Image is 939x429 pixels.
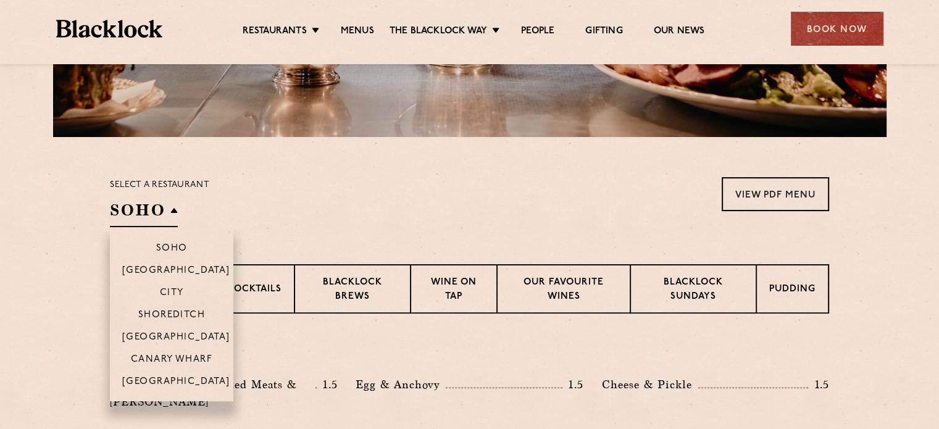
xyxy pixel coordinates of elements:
[791,12,883,46] div: Book Now
[131,354,212,367] p: Canary Wharf
[56,20,163,38] img: BL_Textured_Logo-footer-cropped.svg
[160,288,184,300] p: City
[808,377,829,393] p: 1.5
[585,25,622,39] a: Gifting
[390,25,487,39] a: The Blacklock Way
[424,276,484,305] p: Wine on Tap
[156,243,188,256] p: Soho
[110,177,209,193] p: Select a restaurant
[307,276,398,305] p: Blacklock Brews
[122,332,230,344] p: [GEOGRAPHIC_DATA]
[110,199,178,227] h2: SOHO
[122,265,230,278] p: [GEOGRAPHIC_DATA]
[317,377,338,393] p: 1.5
[138,310,206,322] p: Shoreditch
[643,276,743,305] p: Blacklock Sundays
[521,25,554,39] a: People
[769,283,816,298] p: Pudding
[341,25,374,39] a: Menus
[227,283,282,298] p: Cocktails
[510,276,617,305] p: Our favourite wines
[562,377,583,393] p: 1.5
[602,376,698,393] p: Cheese & Pickle
[243,25,307,39] a: Restaurants
[110,344,829,360] h3: Pre Chop Bites
[122,377,230,389] p: [GEOGRAPHIC_DATA]
[356,376,446,393] p: Egg & Anchovy
[722,177,829,211] a: View PDF Menu
[654,25,705,39] a: Our News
